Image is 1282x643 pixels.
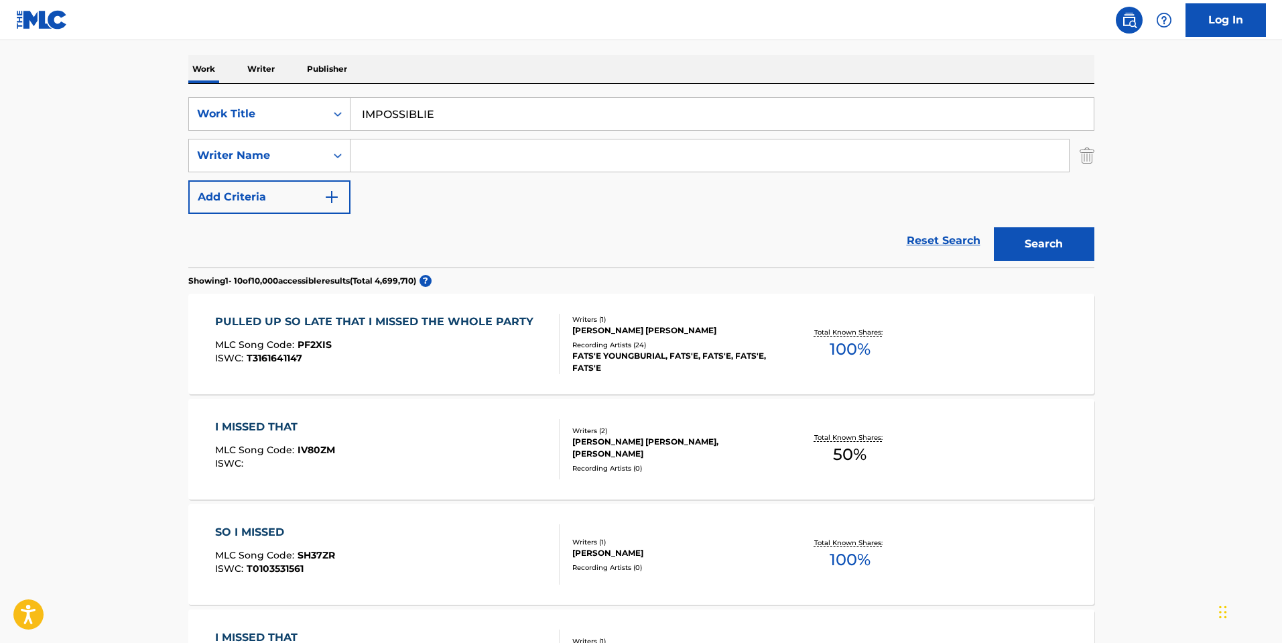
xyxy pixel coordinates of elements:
iframe: Chat Widget [1215,579,1282,643]
div: Writers ( 2 ) [572,426,775,436]
p: Publisher [303,55,351,83]
div: Recording Artists ( 0 ) [572,463,775,473]
div: FATS'E YOUNGBURIAL, FATS'E, FATS'E, FATS'E, FATS'E [572,350,775,374]
span: 100 % [830,548,871,572]
button: Add Criteria [188,180,350,214]
span: 50 % [833,443,867,467]
span: PF2XIS [298,339,332,351]
div: SO I MISSED [215,524,335,540]
a: Reset Search [900,226,987,255]
img: Delete Criterion [1080,139,1094,172]
a: Public Search [1116,7,1143,34]
img: MLC Logo [16,10,68,30]
span: MLC Song Code : [215,444,298,456]
div: PULLED UP SO LATE THAT I MISSED THE WHOLE PARTY [215,314,540,330]
img: help [1156,12,1172,28]
span: MLC Song Code : [215,549,298,561]
p: Writer [243,55,279,83]
div: Drag [1219,592,1227,632]
div: Recording Artists ( 24 ) [572,340,775,350]
div: Writers ( 1 ) [572,537,775,547]
a: SO I MISSEDMLC Song Code:SH37ZRISWC:T0103531561Writers (1)[PERSON_NAME]Recording Artists (0)Total... [188,504,1094,605]
p: Showing 1 - 10 of 10,000 accessible results (Total 4,699,710 ) [188,275,416,287]
div: [PERSON_NAME] [PERSON_NAME], [PERSON_NAME] [572,436,775,460]
a: PULLED UP SO LATE THAT I MISSED THE WHOLE PARTYMLC Song Code:PF2XISISWC:T3161641147Writers (1)[PE... [188,294,1094,394]
span: T3161641147 [247,352,302,364]
p: Work [188,55,219,83]
span: IV80ZM [298,444,335,456]
div: Writers ( 1 ) [572,314,775,325]
img: search [1121,12,1137,28]
div: Writer Name [197,148,318,164]
div: Recording Artists ( 0 ) [572,563,775,573]
span: 100 % [830,337,871,361]
span: SH37ZR [298,549,335,561]
img: 9d2ae6d4665cec9f34b9.svg [324,189,340,205]
span: T0103531561 [247,563,304,575]
a: Log In [1185,3,1266,37]
span: ISWC : [215,352,247,364]
span: ISWC : [215,563,247,575]
div: Help [1151,7,1177,34]
form: Search Form [188,97,1094,268]
p: Total Known Shares: [814,538,886,548]
div: Work Title [197,106,318,122]
span: MLC Song Code : [215,339,298,351]
p: Total Known Shares: [814,432,886,443]
div: I MISSED THAT [215,419,335,435]
div: [PERSON_NAME] [PERSON_NAME] [572,325,775,337]
span: ? [420,275,432,287]
p: Total Known Shares: [814,327,886,337]
a: I MISSED THATMLC Song Code:IV80ZMISWC:Writers (2)[PERSON_NAME] [PERSON_NAME], [PERSON_NAME]Record... [188,399,1094,500]
div: [PERSON_NAME] [572,547,775,559]
span: ISWC : [215,457,247,469]
button: Search [994,227,1094,261]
